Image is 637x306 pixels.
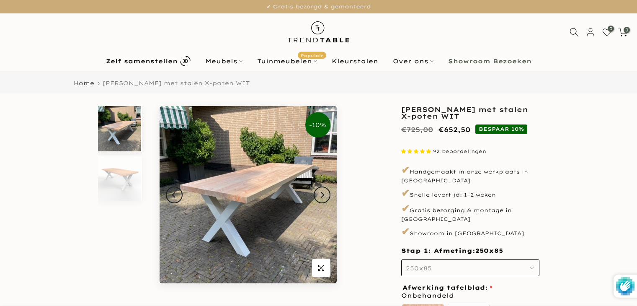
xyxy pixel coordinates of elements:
[106,58,178,64] b: Zelf samenstellen
[401,202,539,223] p: Gratis bezorging & montage in [GEOGRAPHIC_DATA]
[401,225,539,239] p: Showroom in [GEOGRAPHIC_DATA]
[401,225,410,238] span: ✔
[401,290,454,301] span: Onbehandeld
[401,106,539,119] h1: [PERSON_NAME] met stalen X-poten WIT
[324,56,385,66] a: Kleurstalen
[282,13,355,51] img: trend-table
[298,52,326,59] span: Populair
[103,80,250,86] span: [PERSON_NAME] met stalen X-poten WIT
[385,56,441,66] a: Over ons
[433,148,486,154] span: 92 beoordelingen
[401,259,539,276] button: 250x85
[448,58,531,64] b: Showroom Bezoeken
[602,28,611,37] a: 0
[1,263,43,305] iframe: toggle-frame
[98,54,198,68] a: Zelf samenstellen
[10,2,627,11] p: ✔ Gratis bezorgd & gemonteerd
[618,28,627,37] a: 0
[401,187,410,199] span: ✔
[198,56,250,66] a: Meubels
[401,247,503,254] span: Stap 1: Afmeting:
[1,128,164,272] iframe: bot-iframe
[166,187,183,203] button: Previous
[401,186,539,200] p: Snelle levertijd: 1–2 weken
[314,187,330,203] button: Next
[402,285,493,290] span: Afwerking tafelblad:
[250,56,324,66] a: TuinmeubelenPopulair
[401,125,433,134] del: €725,00
[624,27,630,33] span: 0
[401,163,539,184] p: Handgemaakt in onze werkplaats in [GEOGRAPHIC_DATA]
[401,202,410,215] span: ✔
[608,26,614,32] span: 0
[441,56,539,66] a: Showroom Bezoeken
[401,148,433,154] span: 4.87 stars
[475,124,527,134] span: BESPAAR 10%
[401,163,410,176] span: ✔
[406,265,432,272] span: 250x85
[74,80,94,86] a: Home
[475,247,503,255] span: 250x85
[616,275,634,298] img: Beschermd door hCaptcha
[438,124,470,136] ins: €652,50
